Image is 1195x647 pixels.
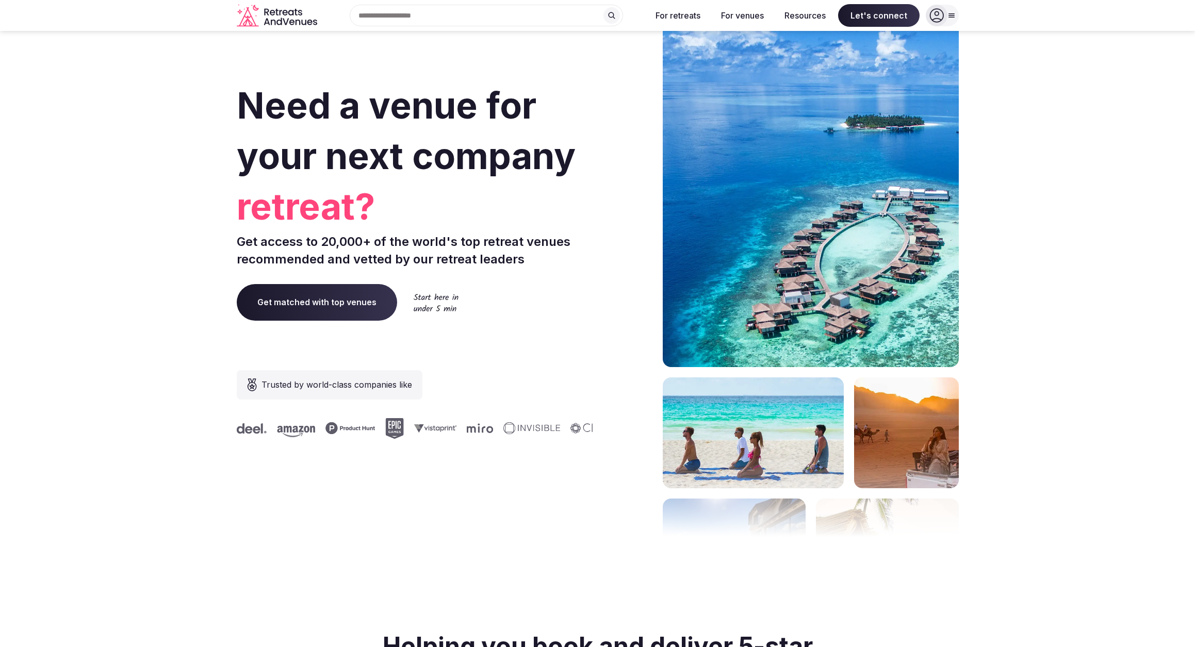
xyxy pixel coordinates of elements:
span: Need a venue for your next company [237,84,576,178]
img: yoga on tropical beach [663,377,844,488]
span: retreat? [237,181,594,232]
button: For venues [713,4,772,27]
span: Trusted by world-class companies like [261,378,412,391]
svg: Deel company logo [237,423,267,434]
button: For retreats [647,4,709,27]
svg: Retreats and Venues company logo [237,4,319,27]
svg: Invisible company logo [503,422,560,435]
svg: Miro company logo [467,423,493,433]
svg: Epic Games company logo [385,418,404,439]
p: Get access to 20,000+ of the world's top retreat venues recommended and vetted by our retreat lea... [237,233,594,268]
span: Let's connect [838,4,920,27]
button: Resources [776,4,834,27]
img: Start here in under 5 min [414,293,459,311]
img: woman sitting in back of truck with camels [854,377,959,488]
svg: Vistaprint company logo [414,424,456,433]
a: Get matched with top venues [237,284,397,320]
a: Visit the homepage [237,4,319,27]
